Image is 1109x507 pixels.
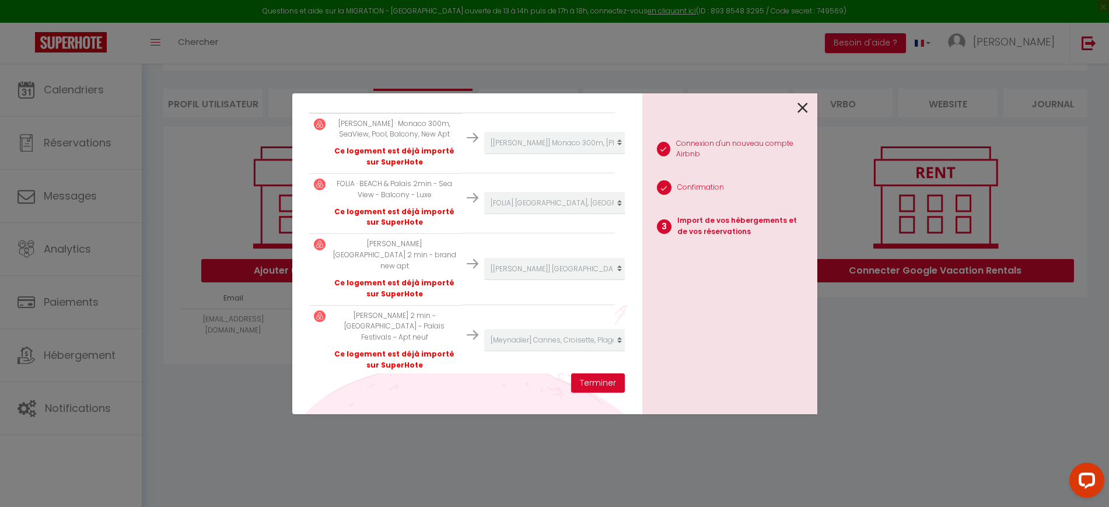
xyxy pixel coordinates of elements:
iframe: LiveChat chat widget [1060,458,1109,507]
p: Connexion d'un nouveau compte Airbnb [676,138,808,160]
p: [PERSON_NAME][GEOGRAPHIC_DATA] 2 min - brand new apt [331,239,457,272]
p: Ce logement est déjà importé sur SuperHote [331,207,457,229]
span: 3 [657,219,671,234]
p: Ce logement est déjà importé sur SuperHote [331,349,457,371]
p: [PERSON_NAME] · Monaco 300m, SeaView, Pool, Balcony, New Apt [331,118,457,141]
p: Ce logement est déjà importé sur SuperHote [331,278,457,300]
p: Ce logement est déjà importé sur SuperHote [331,146,457,168]
p: Import de vos hébergements et de vos réservations [677,215,808,237]
p: [PERSON_NAME] 2 min ~ [GEOGRAPHIC_DATA] ~ Palais Festivals ~ Apt neuf [331,310,457,344]
p: Confirmation [677,182,724,193]
p: FOLIA · BEACH & Palais 2min - Sea View - Balcony - Luxe [331,179,457,201]
button: Terminer [571,373,625,393]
